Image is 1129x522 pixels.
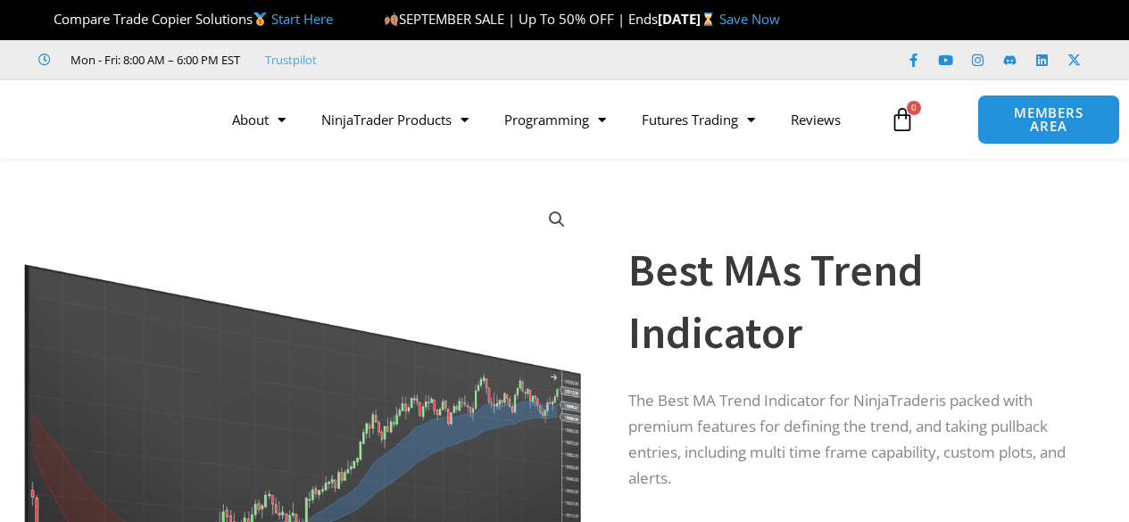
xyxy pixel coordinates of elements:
[303,99,486,140] a: NinjaTrader Products
[38,10,333,28] span: Compare Trade Copier Solutions
[265,49,317,70] a: Trustpilot
[271,10,333,28] a: Start Here
[996,106,1100,133] span: MEMBERS AREA
[541,203,573,236] a: View full-screen image gallery
[658,10,719,28] strong: [DATE]
[39,12,53,26] img: 🏆
[66,49,240,70] span: Mon - Fri: 8:00 AM – 6:00 PM EST
[384,10,658,28] span: SEPTEMBER SALE | Up To 50% OFF | Ends
[719,10,780,28] a: Save Now
[628,390,935,410] span: The Best MA Trend Indicator for NinjaTrader
[628,239,1085,364] h1: Best MAs Trend Indicator
[701,12,715,26] img: ⌛
[253,12,267,26] img: 🥇
[385,12,398,26] img: 🍂
[773,99,859,140] a: Reviews
[214,99,881,140] nav: Menu
[977,95,1119,145] a: MEMBERS AREA
[214,99,303,140] a: About
[486,99,624,140] a: Programming
[624,99,773,140] a: Futures Trading
[863,94,942,145] a: 0
[17,87,209,152] img: LogoAI | Affordable Indicators – NinjaTrader
[907,101,921,115] span: 0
